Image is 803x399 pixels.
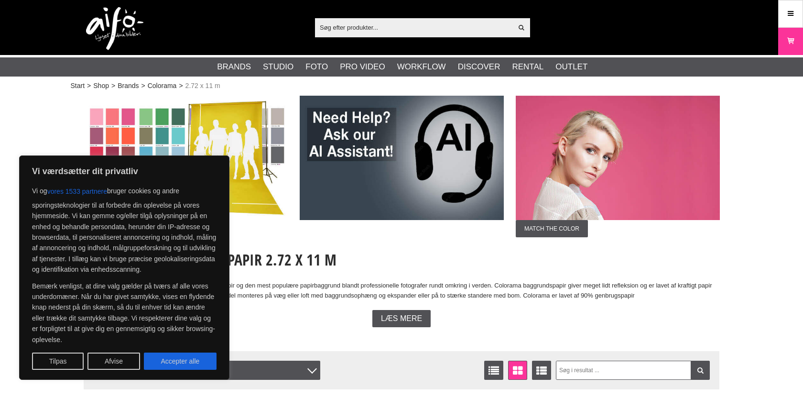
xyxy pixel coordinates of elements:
span: > [179,81,183,91]
span: > [141,81,145,91]
a: Pro Video [340,61,385,73]
a: Brands [118,81,139,91]
input: Søg i resultat ... [556,361,710,380]
p: Vi og bruger cookies og andre sporingsteknologier til at forbedre din oplevelse på vores hjemmesi... [32,183,217,275]
a: Shop [93,81,109,91]
a: Brands [217,61,251,73]
a: Vis liste [484,361,503,380]
button: Accepter alle [144,353,217,370]
a: Discover [458,61,500,73]
a: Rental [512,61,543,73]
a: Annonce:002 ban-colorama-272x11-001.jpgMatch the color [516,96,720,237]
img: Annonce:002 ban-colorama-272x11-001.jpg [516,96,720,220]
span: Læs mere [381,314,422,323]
span: Match the color [516,220,588,237]
img: logo.png [86,7,143,50]
img: Annonce:007 ban-elin-AIelin-eng.jpg [300,96,504,220]
a: Udvid liste [532,361,551,380]
a: Filtrer [691,361,710,380]
div: Filter [191,361,320,380]
input: Søg efter produkter... [315,20,512,34]
button: vores 1533 partnere [47,183,107,200]
a: Start [71,81,85,91]
div: Vi værdsætter dit privatliv [19,155,229,380]
p: Bemærk venligst, at dine valg gælder på tværs af alle vores underdomæner. Når du har givet samtyk... [32,281,217,345]
span: 2.72 x 11 m [185,81,220,91]
a: Outlet [555,61,587,73]
h1: Colorama Baggrundspapir 2.72 x 11 m [84,249,719,270]
button: Afvise [87,353,140,370]
img: Annonce:003 ban-colorama-272x11.jpg [84,96,288,220]
a: Studio [263,61,293,73]
a: Foto [305,61,328,73]
button: Tilpas [32,353,84,370]
span: > [87,81,91,91]
p: Colorama er verdensledende inden for baggrundspapir og den mest populære papirbaggrund blandt pro... [84,281,719,301]
span: > [111,81,115,91]
a: Vinduevisning [508,361,527,380]
p: Vi værdsætter dit privatliv [32,166,217,177]
a: Annonce:003 ban-colorama-272x11.jpgSupport Paper Background [84,96,288,237]
a: Colorama [148,81,177,91]
a: Workflow [397,61,446,73]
